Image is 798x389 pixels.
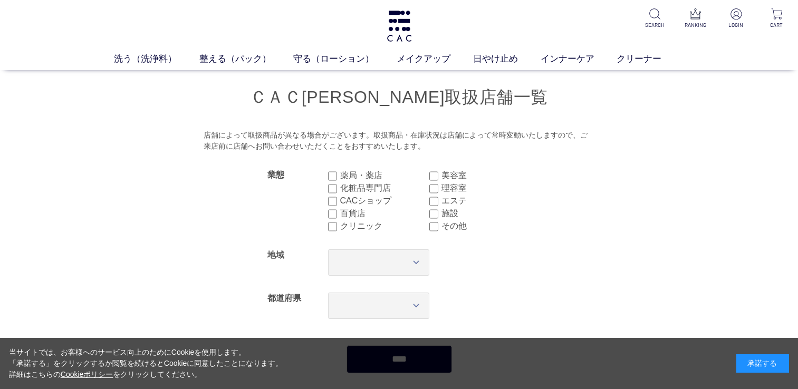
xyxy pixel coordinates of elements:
[682,21,708,29] p: RANKING
[764,21,790,29] p: CART
[642,21,668,29] p: SEARCH
[114,52,199,66] a: 洗う（洗浄料）
[617,52,684,66] a: クリーナー
[441,194,531,207] label: エステ
[267,294,301,303] label: 都道府県
[441,220,531,232] label: その他
[473,52,541,66] a: 日やけ止め
[340,194,429,207] label: CACショップ
[136,86,663,109] h1: ＣＡＣ[PERSON_NAME]取扱店舗一覧
[386,11,413,42] img: logo
[340,207,429,220] label: 百貨店
[293,52,397,66] a: 守る（ローション）
[441,182,531,194] label: 理容室
[199,52,294,66] a: 整える（パック）
[541,52,617,66] a: インナーケア
[441,169,531,182] label: 美容室
[682,8,708,29] a: RANKING
[723,8,749,29] a: LOGIN
[340,220,429,232] label: クリニック
[736,354,789,373] div: 承諾する
[723,21,749,29] p: LOGIN
[267,250,284,259] label: 地域
[340,169,429,182] label: 薬局・薬店
[441,207,531,220] label: 施設
[340,182,429,194] label: 化粧品専門店
[61,370,113,378] a: Cookieポリシー
[397,52,473,66] a: メイクアップ
[267,170,284,179] label: 業態
[764,8,790,29] a: CART
[204,130,594,152] div: 店舗によって取扱商品が異なる場合がございます。取扱商品・在庫状況は店舗によって常時変動いたしますので、ご来店前に店舗へお問い合わせいただくことをおすすめいたします。
[9,347,283,380] div: 当サイトでは、お客様へのサービス向上のためにCookieを使用します。 「承諾する」をクリックするか閲覧を続けるとCookieに同意したことになります。 詳細はこちらの をクリックしてください。
[642,8,668,29] a: SEARCH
